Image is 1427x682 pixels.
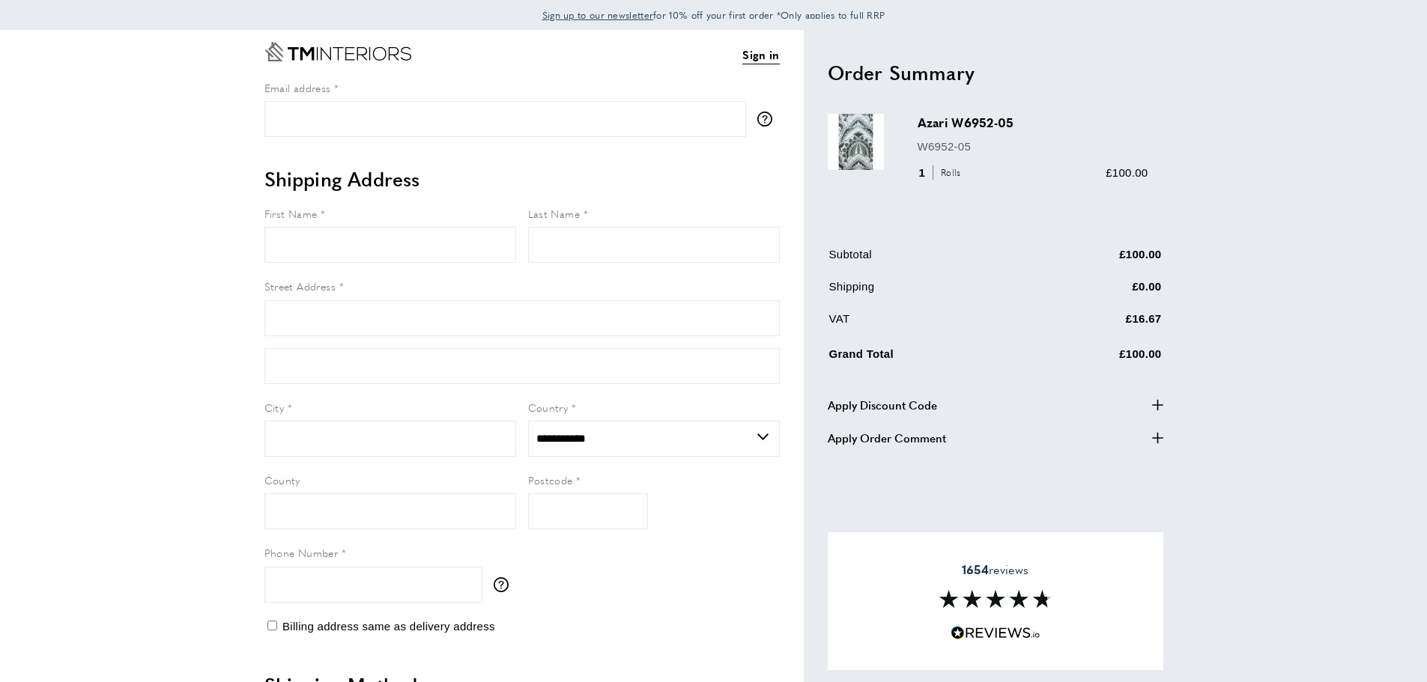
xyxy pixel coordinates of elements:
[264,42,411,61] a: Go to Home page
[918,164,966,182] div: 1
[542,8,654,22] span: Sign up to our newsletter
[828,59,1163,86] h2: Order Summary
[939,590,1052,608] img: Reviews section
[757,112,780,127] button: More information
[828,114,884,170] img: Azari W6952-05
[1106,166,1148,179] span: £100.00
[267,621,277,630] input: Billing address same as delivery address
[1031,342,1162,374] td: £100.00
[951,626,1040,640] img: Reviews.io 5 stars
[829,342,1030,374] td: Grand Total
[494,577,516,592] button: More information
[264,400,285,415] span: City
[264,472,300,487] span: County
[282,620,495,633] span: Billing address same as delivery address
[1031,246,1162,275] td: £100.00
[829,278,1030,307] td: Shipping
[542,8,885,22] span: for 10% off your first order *Only applies to full RRP
[542,7,654,22] a: Sign up to our newsletter
[918,114,1148,131] h3: Azari W6952-05
[264,206,318,221] span: First Name
[828,396,937,414] span: Apply Discount Code
[918,138,1148,156] p: W6952-05
[933,165,965,180] span: Rolls
[742,46,779,64] a: Sign in
[962,561,989,578] strong: 1654
[264,545,339,560] span: Phone Number
[264,80,331,95] span: Email address
[829,246,1030,275] td: Subtotal
[1031,278,1162,307] td: £0.00
[264,278,336,293] span: Street Address
[528,400,569,415] span: Country
[829,310,1030,339] td: VAT
[264,165,780,192] h2: Shipping Address
[528,472,573,487] span: Postcode
[828,429,946,447] span: Apply Order Comment
[962,562,1028,577] span: reviews
[528,206,581,221] span: Last Name
[1031,310,1162,339] td: £16.67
